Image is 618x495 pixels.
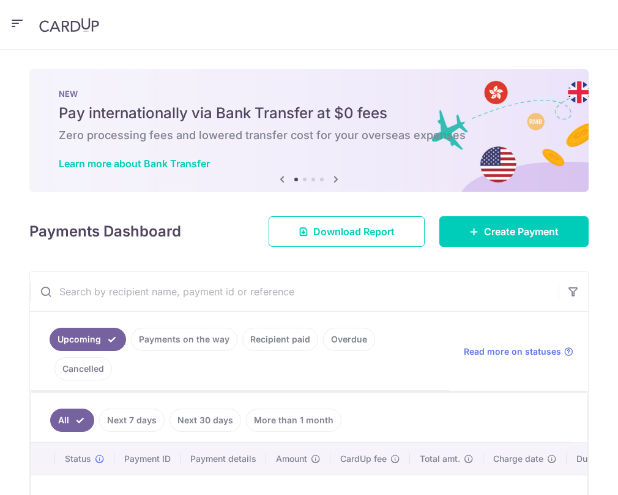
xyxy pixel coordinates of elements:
[30,272,559,311] input: Search by recipient name, payment id or reference
[59,128,559,143] h6: Zero processing fees and lowered transfer cost for your overseas expenses
[59,104,559,123] h5: Pay internationally via Bank Transfer at $0 fees
[54,357,112,380] a: Cancelled
[269,216,425,247] a: Download Report
[323,328,375,351] a: Overdue
[420,453,460,465] span: Total amt.
[169,409,241,432] a: Next 30 days
[340,453,387,465] span: CardUp fee
[439,216,589,247] a: Create Payment
[464,346,561,358] span: Read more on statuses
[99,409,165,432] a: Next 7 days
[313,224,395,239] span: Download Report
[29,221,181,243] h4: Payments Dashboard
[114,443,181,475] th: Payment ID
[276,453,307,465] span: Amount
[39,18,99,32] img: CardUp
[181,443,266,475] th: Payment details
[246,409,341,432] a: More than 1 month
[50,409,94,432] a: All
[493,453,543,465] span: Charge date
[576,453,613,465] span: Due date
[131,328,237,351] a: Payments on the way
[464,346,573,358] a: Read more on statuses
[50,328,126,351] a: Upcoming
[65,453,91,465] span: Status
[29,69,589,192] img: Bank transfer banner
[484,224,559,239] span: Create Payment
[242,328,318,351] a: Recipient paid
[59,89,559,99] p: NEW
[59,157,210,170] a: Learn more about Bank Transfer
